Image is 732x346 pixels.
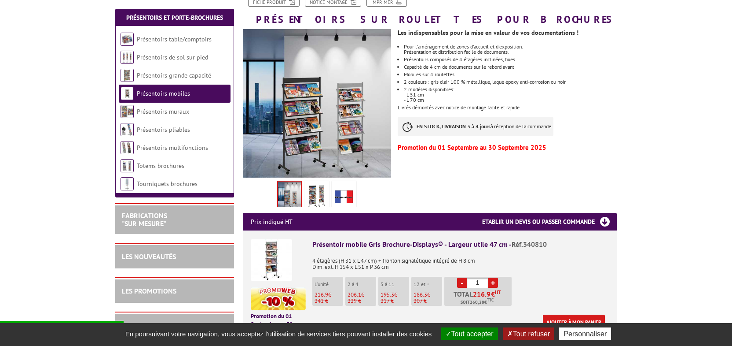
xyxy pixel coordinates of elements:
a: Présentoirs multifonctions [137,144,208,152]
a: Présentoirs et Porte-brochures [126,14,223,22]
p: 207 € [414,298,442,304]
p: 217 € [381,298,409,304]
li: Mobiles sur 4 roulettes [404,72,617,77]
span: En poursuivant votre navigation, vous acceptez l'utilisation de services tiers pouvant installer ... [121,330,436,338]
p: 5 à 11 [381,281,409,287]
p: 229 € [348,298,376,304]
img: promotion [251,287,306,310]
img: Présentoirs table/comptoirs [121,33,134,46]
img: etageres_bibliotheques_340810.jpg [306,182,327,210]
p: € [381,292,409,298]
strong: EN STOCK, LIVRAISON 3 à 4 jours [417,123,490,130]
a: LES NOUVEAUTÉS [122,252,176,261]
p: Promotion du 01 Septembre au 30 Septembre 2025 [251,313,306,337]
a: LES PROMOTIONS [122,286,176,295]
img: Présentoirs pliables [121,123,134,136]
img: Présentoirs multifonctions [121,141,134,154]
strong: Les indispensables pour la mise en valeur de vos documentations ! [398,29,578,37]
img: Présentoirs de sol sur pied [121,51,134,64]
span: 260,28 [470,299,484,306]
a: Ajouter à mon panier [543,315,605,329]
p: € [348,292,376,298]
a: Présentoirs pliables [137,126,190,134]
a: Tourniquets brochures [137,180,198,188]
button: Tout accepter [441,327,498,340]
a: Présentoirs mobiles [137,89,190,97]
span: Réf.340810 [512,240,547,249]
p: 2 à 4 [348,281,376,287]
button: Personnaliser (fenêtre modale) [559,327,611,340]
sup: HT [495,289,501,295]
img: edimeta_produit_fabrique_en_france.jpg [333,182,355,210]
img: Présentoirs muraux [121,105,134,118]
a: DESTOCKAGE [122,321,162,330]
span: 216.9 [473,290,491,298]
button: Tout refuser [503,327,554,340]
a: Présentoirs grande capacité [137,71,211,79]
p: à réception de la commande [398,117,553,136]
li: Pour l'aménagement de zones d'accueil et d'exposition. [404,44,617,55]
a: FABRICATIONS"Sur Mesure" [122,211,167,228]
img: presentoir_mobile_gris_brochure_displays_47_66cm_340810_340801_341210_341201_.jpg [243,29,391,178]
div: Présentation et distribution facile de documents. [404,49,617,55]
p: 241 € [315,298,343,304]
span: Soit € [461,299,494,306]
img: Tourniquets brochures [121,177,134,190]
a: + [488,278,498,288]
img: Présentoir mobile Gris Brochure-Displays® - Largeur utile 47 cm [251,239,292,281]
img: Présentoirs grande capacité [121,69,134,82]
a: - [457,278,467,288]
a: Présentoirs table/comptoirs [137,35,212,43]
p: € [315,292,343,298]
img: Totems brochures [121,159,134,172]
a: Présentoirs de sol sur pied [137,53,208,61]
div: - L 70 cm [404,97,617,103]
span: € [491,290,495,298]
a: Totems brochures [137,162,184,170]
div: Livrés démontés avec notice de montage facile et rapide [398,25,623,155]
a: Présentoirs muraux [137,108,189,115]
img: Présentoirs mobiles [121,87,134,100]
div: Présentoir mobile Gris Brochure-Displays® - Largeur utile 47 cm - [312,239,609,249]
div: - L 51 cm [404,92,617,97]
li: 2 modèles disponibles: [404,87,617,103]
li: Capacité de 4 cm de documents sur le rebord avant [404,64,617,70]
p: Promotion du 01 Septembre au 30 Septembre 2025 [398,145,617,150]
p: € [414,292,442,298]
p: L'unité [315,281,343,287]
p: Total [447,290,512,306]
p: 12 et + [414,281,442,287]
span: 206.1 [348,291,361,298]
span: 195.3 [381,291,394,298]
h3: Etablir un devis ou passer commande [482,213,617,231]
li: Présentoirs composés de 4 étagères inclinées, fixes [404,57,617,62]
p: 4 étagères (H 31 x L 47 cm) + fronton signalétique intégré de H 8 cm Dim. ext. H 154 x L 51 x P 3... [312,252,609,270]
p: Prix indiqué HT [251,213,293,231]
span: 186.3 [414,291,427,298]
sup: TTC [487,298,494,302]
div: 2 couleurs : gris clair 100 % métallique, laqué époxy anti-corrosion ou noir [404,79,617,85]
span: 216.9 [315,291,328,298]
img: presentoir_mobile_gris_brochure_displays_47_66cm_340810_340801_341210_341201_.jpg [278,182,301,209]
